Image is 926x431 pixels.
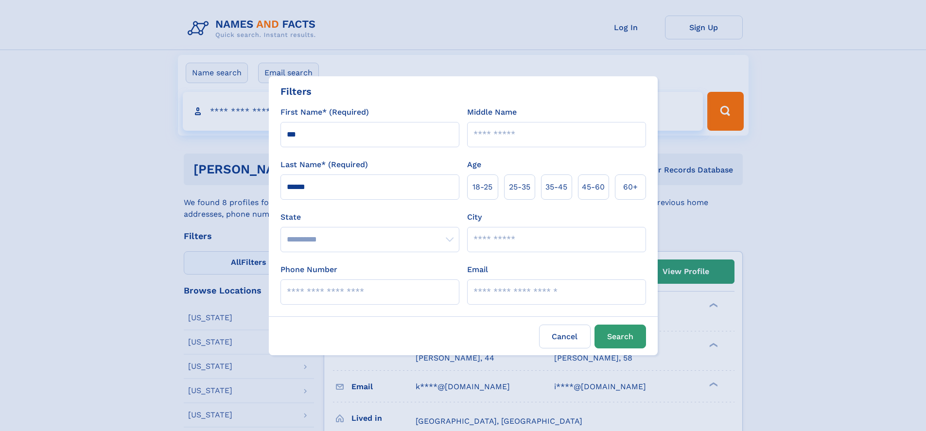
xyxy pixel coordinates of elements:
[467,264,488,276] label: Email
[467,159,481,171] label: Age
[582,181,605,193] span: 45‑60
[280,211,459,223] label: State
[280,159,368,171] label: Last Name* (Required)
[539,325,591,348] label: Cancel
[467,211,482,223] label: City
[594,325,646,348] button: Search
[623,181,638,193] span: 60+
[472,181,492,193] span: 18‑25
[280,106,369,118] label: First Name* (Required)
[509,181,530,193] span: 25‑35
[280,84,312,99] div: Filters
[467,106,517,118] label: Middle Name
[280,264,337,276] label: Phone Number
[545,181,567,193] span: 35‑45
